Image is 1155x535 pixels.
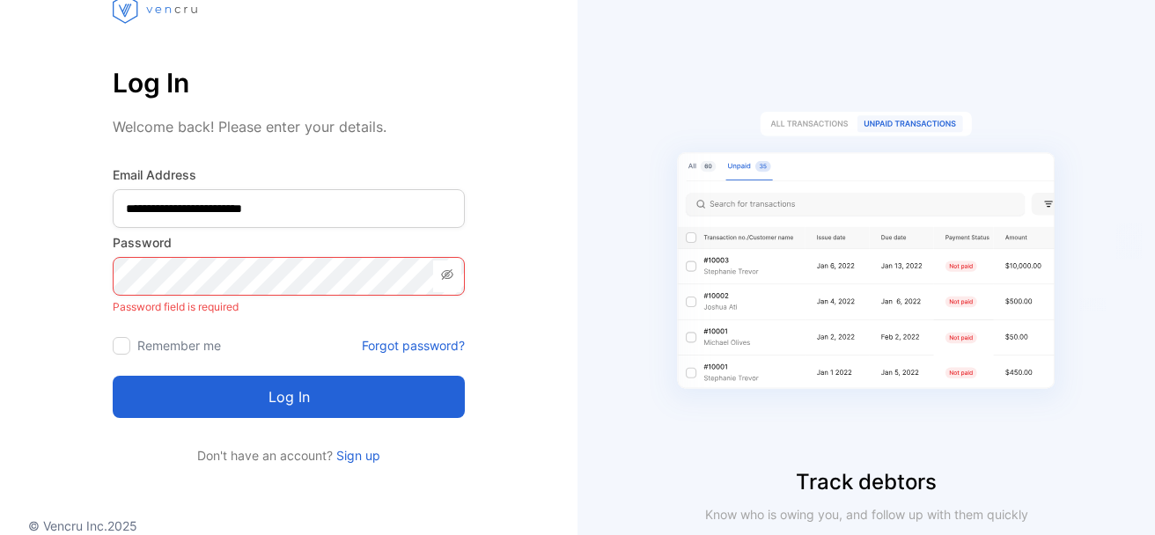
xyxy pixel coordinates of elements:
[113,296,465,319] p: Password field is required
[137,338,221,353] label: Remember me
[577,466,1155,498] p: Track debtors
[697,505,1035,524] p: Know who is owing you, and follow up with them quickly
[113,165,465,184] label: Email Address
[113,62,465,104] p: Log In
[362,336,465,355] a: Forgot password?
[333,448,380,463] a: Sign up
[113,376,465,418] button: Log in
[113,446,465,465] p: Don't have an account?
[646,70,1086,466] img: slider image
[113,233,465,252] label: Password
[113,116,465,137] p: Welcome back! Please enter your details.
